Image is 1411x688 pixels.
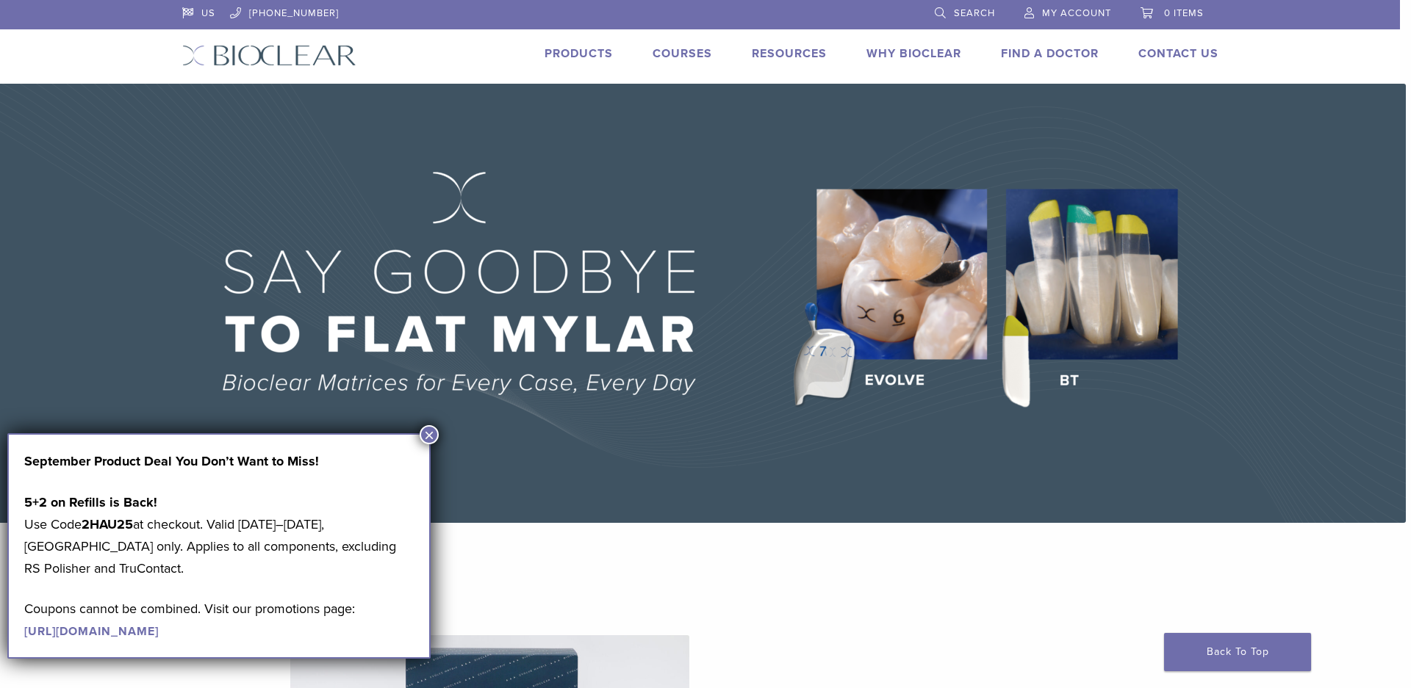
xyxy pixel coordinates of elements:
[752,46,827,61] a: Resources
[1001,46,1099,61] a: Find A Doctor
[1138,46,1218,61] a: Contact Us
[1164,633,1311,671] a: Back To Top
[182,45,356,66] img: Bioclear
[653,46,712,61] a: Courses
[954,7,995,19] span: Search
[1164,7,1204,19] span: 0 items
[545,46,613,61] a: Products
[1042,7,1111,19] span: My Account
[866,46,961,61] a: Why Bioclear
